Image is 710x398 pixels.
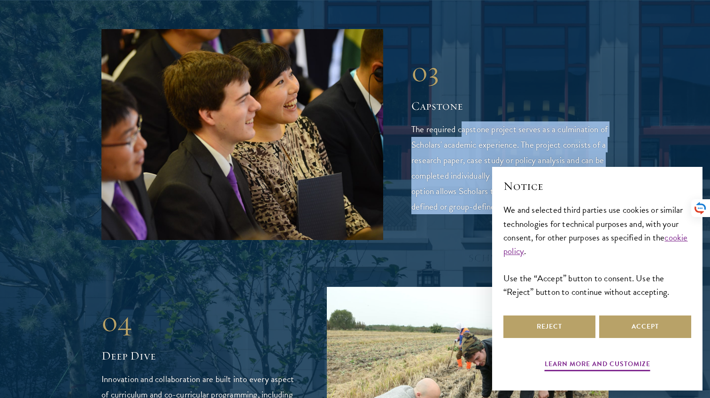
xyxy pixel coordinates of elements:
div: We and selected third parties use cookies or similar technologies for technical purposes and, wit... [503,203,691,298]
button: Reject [503,315,595,338]
h2: Notice [503,178,691,194]
button: Learn more and customize [545,358,650,373]
h2: Deep Dive [101,348,299,364]
p: The required capstone project serves as a culmination of Scholars' academic experience. The proje... [411,121,609,214]
div: 04 [101,305,299,338]
a: cookie policy [503,231,688,258]
button: Accept [599,315,691,338]
div: 03 [411,55,609,89]
h2: Capstone [411,98,609,114]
